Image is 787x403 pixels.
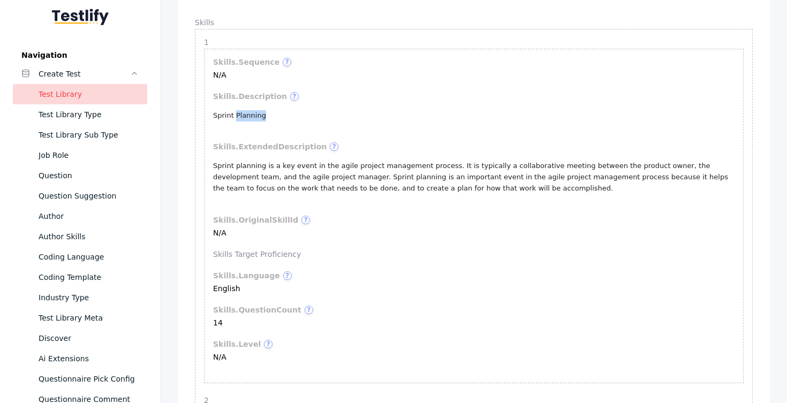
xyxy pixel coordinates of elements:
[39,352,139,365] div: Ai Extensions
[301,216,310,224] span: ?
[13,287,147,308] a: Industry Type
[39,230,139,243] div: Author Skills
[13,51,147,59] label: Navigation
[13,186,147,206] a: Question Suggestion
[213,340,735,348] label: skills.level
[39,189,139,202] div: Question Suggestion
[213,110,735,121] p: Sprint Planning
[39,291,139,304] div: Industry Type
[213,340,735,361] section: N/A
[13,247,147,267] a: Coding Language
[13,206,147,226] a: Author
[213,250,735,258] label: Skills Target Proficiency
[13,84,147,104] a: Test Library
[290,92,299,101] span: ?
[213,306,735,327] section: 14
[283,58,291,66] span: ?
[13,369,147,389] a: Questionnaire Pick Config
[204,38,744,47] label: 1
[213,271,735,293] section: English
[39,271,139,284] div: Coding Template
[13,165,147,186] a: Question
[283,271,292,280] span: ?
[213,58,735,66] label: skills.sequence
[39,88,139,101] div: Test Library
[39,67,130,80] div: Create Test
[13,104,147,125] a: Test Library Type
[264,340,273,348] span: ?
[213,306,735,314] label: skills.questionCount
[39,128,139,141] div: Test Library Sub Type
[39,332,139,345] div: Discover
[39,108,139,121] div: Test Library Type
[13,125,147,145] a: Test Library Sub Type
[213,271,735,280] label: skills.language
[213,58,735,79] section: N/A
[52,9,109,25] img: Testlify - Backoffice
[39,169,139,182] div: Question
[213,216,735,224] label: skills.originalSkillId
[39,372,139,385] div: Questionnaire Pick Config
[195,18,753,27] label: Skills
[13,267,147,287] a: Coding Template
[213,161,735,194] p: Sprint planning is a key event in the agile project management process. It is typically a collabo...
[39,149,139,162] div: Job Role
[13,226,147,247] a: Author Skills
[39,311,139,324] div: Test Library Meta
[39,210,139,223] div: Author
[330,142,338,151] span: ?
[13,308,147,328] a: Test Library Meta
[213,216,735,237] section: N/A
[39,250,139,263] div: Coding Language
[13,145,147,165] a: Job Role
[213,142,735,151] label: skills.extendedDescription
[213,92,735,101] label: skills.description
[305,306,313,314] span: ?
[13,328,147,348] a: Discover
[13,348,147,369] a: Ai Extensions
